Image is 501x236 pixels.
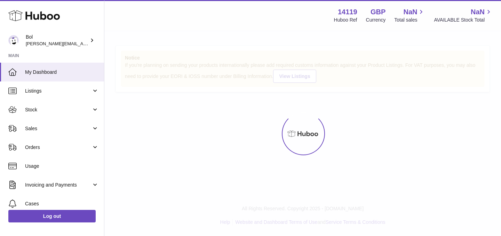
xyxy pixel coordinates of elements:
img: james.enever@bolfoods.com [8,35,19,46]
span: Cases [25,200,99,207]
div: Currency [366,17,386,23]
a: NaN AVAILABLE Stock Total [434,7,493,23]
strong: GBP [371,7,385,17]
strong: 14119 [338,7,357,17]
span: Stock [25,107,92,113]
span: Listings [25,88,92,94]
span: Orders [25,144,92,151]
div: Bol [26,34,88,47]
span: Total sales [394,17,425,23]
span: NaN [471,7,485,17]
span: AVAILABLE Stock Total [434,17,493,23]
a: NaN Total sales [394,7,425,23]
a: Log out [8,210,96,222]
span: Sales [25,125,92,132]
span: Usage [25,163,99,170]
span: Invoicing and Payments [25,182,92,188]
span: [PERSON_NAME][EMAIL_ADDRESS][DOMAIN_NAME] [26,41,140,46]
span: NaN [403,7,417,17]
div: Huboo Ref [334,17,357,23]
span: My Dashboard [25,69,99,76]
